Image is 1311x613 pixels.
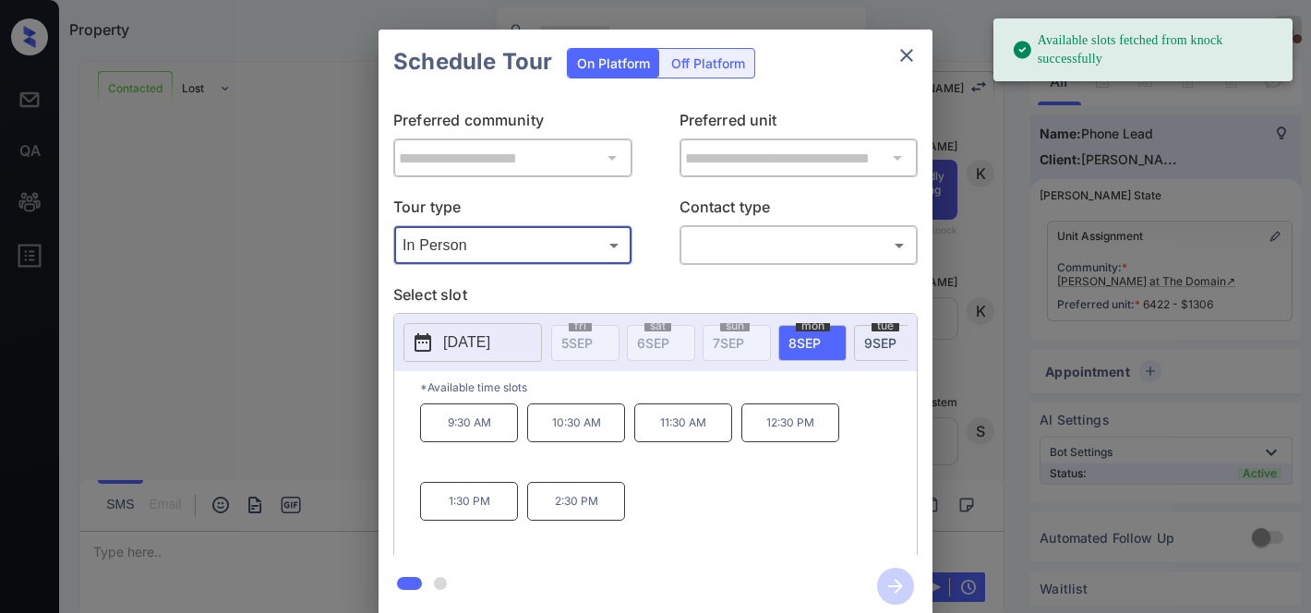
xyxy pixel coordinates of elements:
p: 1:30 PM [420,482,518,521]
span: 8 SEP [788,335,821,351]
button: [DATE] [403,323,542,362]
div: In Person [398,230,628,260]
p: 12:30 PM [741,403,839,442]
span: 9 SEP [864,335,896,351]
p: Tour type [393,196,632,225]
span: tue [872,320,899,331]
div: date-select [854,325,922,361]
button: close [888,37,925,74]
p: 10:30 AM [527,403,625,442]
div: Off Platform [662,49,754,78]
p: [DATE] [443,331,490,354]
div: date-select [778,325,847,361]
p: Select slot [393,283,918,313]
span: mon [796,320,830,331]
p: *Available time slots [420,371,917,403]
p: Preferred unit [680,109,919,138]
p: Preferred community [393,109,632,138]
button: btn-next [866,562,925,610]
p: 2:30 PM [527,482,625,521]
div: On Platform [568,49,659,78]
div: Available slots fetched from knock successfully [1012,24,1278,76]
p: 9:30 AM [420,403,518,442]
h2: Schedule Tour [379,30,567,94]
p: Contact type [680,196,919,225]
p: 11:30 AM [634,403,732,442]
